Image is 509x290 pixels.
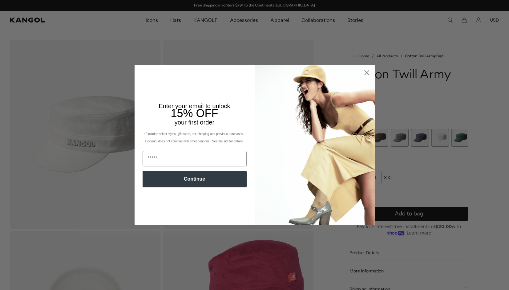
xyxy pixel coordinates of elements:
[143,171,247,187] button: Continue
[143,151,247,166] input: Email
[255,65,375,225] img: 93be19ad-e773-4382-80b9-c9d740c9197f.jpeg
[171,107,218,120] span: 15% OFF
[159,103,230,109] span: Enter your email to unlock
[175,119,214,126] span: your first order
[144,132,244,143] span: *Excludes select styles, gift cards, tax, shipping and previous purchases. Discount does not comb...
[362,67,372,78] button: Close dialog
